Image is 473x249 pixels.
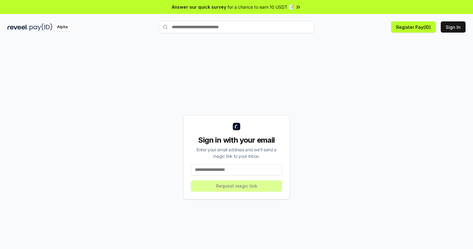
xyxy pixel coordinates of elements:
img: reveel_dark [7,23,28,31]
span: Answer our quick survey [172,4,226,10]
button: Register Pay(ID) [391,21,436,33]
img: logo_small [233,123,240,130]
button: Sign In [441,21,466,33]
div: Sign in with your email [191,135,282,145]
span: for a chance to earn 10 USDT 📝 [228,4,294,10]
div: Enter your email address and we’ll send a magic link to your inbox. [191,146,282,159]
img: pay_id [29,23,52,31]
div: Alpha [54,23,71,31]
